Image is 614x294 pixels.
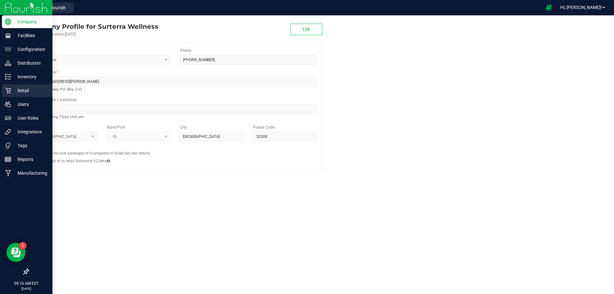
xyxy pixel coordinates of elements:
i: Street address, P.O. Box, C/O [34,85,82,93]
inline-svg: Integrations [5,129,11,135]
span: Open Ecommerce Menu [542,1,556,14]
p: Configuration [11,45,50,53]
p: Facilities [11,32,50,39]
inline-svg: Company [5,19,11,25]
p: Users [11,100,50,108]
inline-svg: Retail [5,87,11,94]
p: [DATE] [3,286,50,291]
input: (123) 456-7890 [180,55,317,65]
inline-svg: Configuration [5,46,11,52]
p: 09:16 AM EDT [3,281,50,286]
iframe: Resource center unread badge [19,242,27,250]
p: Retail [11,87,50,94]
input: City [180,132,244,141]
label: State/Prov [107,124,125,130]
inline-svg: Inventory [5,74,11,80]
inline-svg: Facilities [5,32,11,39]
p: Distribution [11,59,50,67]
span: Edit [303,27,310,32]
input: Address [34,77,317,86]
inline-svg: Distribution [5,60,11,66]
div: Surterra Wellness [28,22,158,31]
label: City [180,124,187,130]
label: Opt in to retail discounts V2 beta [50,158,110,164]
button: Edit [290,24,322,35]
h2: Configs [34,146,317,150]
p: User Roles [11,114,50,122]
iframe: Resource center [6,243,26,262]
p: Company [11,18,50,26]
label: Phone [180,48,191,53]
span: Hi, [PERSON_NAME]! [560,5,602,10]
p: Integrations [11,128,50,136]
input: Suite, Building, Unit, etc. [34,104,317,114]
input: Postal Code [253,132,317,141]
inline-svg: User Roles [5,115,11,121]
p: Inventory [11,73,50,81]
p: Reports [11,155,50,163]
div: Account active since [DATE] [28,31,158,37]
label: Postal Code [253,124,274,130]
inline-svg: Manufacturing [5,170,11,176]
inline-svg: Tags [5,142,11,149]
p: Manufacturing [11,169,50,177]
i: Suite, Building, Floor, Unit, etc. [34,113,84,121]
inline-svg: Users [5,101,11,107]
inline-svg: Reports [5,156,11,163]
p: Tags [11,142,50,149]
label: Auto-lock packages of in-progress or failed lab test results [50,150,150,156]
label: Address Line 2 (optional) [34,97,77,103]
